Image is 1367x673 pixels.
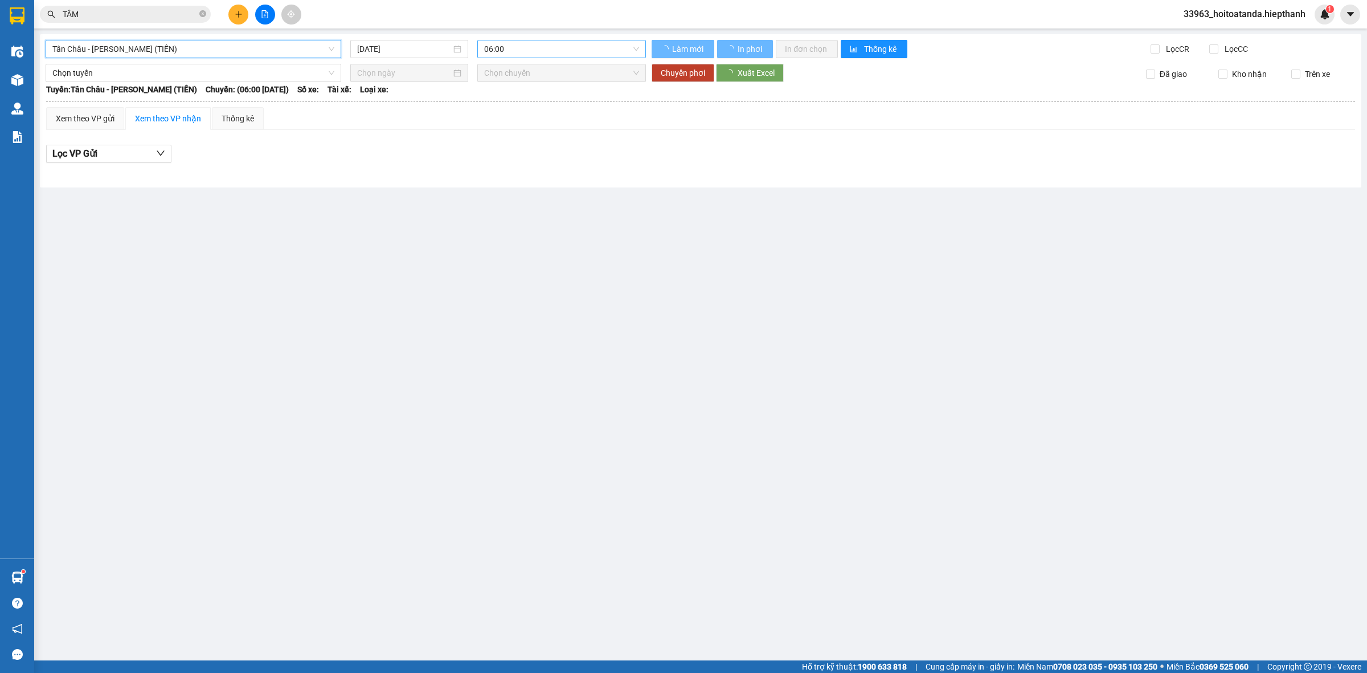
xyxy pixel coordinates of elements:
button: Chuyển phơi [652,64,714,82]
span: 06:00 [484,40,639,58]
img: icon-new-feature [1320,9,1330,19]
span: Đã giao [1155,68,1192,80]
span: Chuyến: (06:00 [DATE]) [206,83,289,96]
span: [GEOGRAPHIC_DATA] ([GEOGRAPHIC_DATA]) [67,84,221,109]
input: 13/10/2025 [357,43,451,55]
input: Tìm tên, số ĐT hoặc mã đơn [63,8,197,21]
span: close-circle [199,10,206,17]
span: Miền Bắc [1167,660,1249,673]
span: Trên xe [1300,68,1335,80]
span: bar-chart [850,45,860,54]
span: Lọc CR [1161,43,1191,55]
span: close-circle [199,9,206,20]
input: Chọn ngày [357,67,451,79]
span: aim [287,10,295,18]
strong: BIÊN NHẬN [83,12,140,58]
span: plus [235,10,243,18]
span: Thống kê [864,43,898,55]
img: warehouse-icon [11,74,23,86]
span: Miền Nam [1017,660,1157,673]
span: Tân Châu - Hồ Chí Minh (TIỀN) [52,40,334,58]
img: warehouse-icon [11,572,23,584]
span: Chọn chuyến [484,64,639,81]
span: search [47,10,55,18]
span: notification [12,623,23,634]
strong: CÔNG TY TNHH MTV VẬN TẢI [5,6,70,27]
span: Hỗ trợ kỹ thuật: [802,660,907,673]
span: Tài xế: [328,83,351,96]
button: In phơi [717,40,773,58]
span: 1 [1328,5,1332,13]
span: In phơi [738,43,764,55]
img: warehouse-icon [11,103,23,115]
span: down [156,149,165,158]
button: caret-down [1340,5,1360,25]
strong: VP Gửi : [4,69,54,92]
span: 19:03:33 [DATE] [154,41,219,52]
button: In đơn chọn [776,40,838,58]
sup: 1 [1326,5,1334,13]
strong: HIỆP THÀNH [11,29,64,40]
button: Lọc VP Gửi [46,145,171,163]
span: copyright [1304,663,1312,671]
button: Làm mới [652,40,714,58]
span: Loại xe: [360,83,388,96]
span: Làm mới [672,43,705,55]
strong: VP Nhận : [67,85,221,109]
span: file-add [261,10,269,18]
span: Lọc CC [1220,43,1250,55]
span: Tản Đà (Tiền) [4,68,54,93]
span: Kho nhận [1227,68,1271,80]
strong: 0708 023 035 - 0935 103 250 [1053,662,1157,671]
span: Lọc VP Gửi [52,146,97,161]
span: Cung cấp máy in - giấy in: [926,660,1014,673]
span: 33963_hoitoatanda.hiepthanh [1174,7,1315,21]
span: message [12,649,23,660]
span: question-circle [12,598,23,609]
img: solution-icon [11,131,23,143]
span: caret-down [1345,9,1356,19]
b: Tuyến: Tân Châu - [PERSON_NAME] (TIỀN) [46,85,197,94]
span: Số xe: [297,83,319,96]
button: bar-chartThống kê [841,40,907,58]
div: Xem theo VP gửi [56,112,114,125]
span: | [1257,660,1259,673]
button: Xuất Excel [716,64,784,82]
span: | [915,660,917,673]
span: loading [726,45,736,53]
span: Hotline : 1900 633 622 [9,42,66,63]
span: Chọn tuyến [52,64,334,81]
div: Thống kê [222,112,254,125]
button: aim [281,5,301,25]
strong: 0369 525 060 [1200,662,1249,671]
span: Mã ĐH : TĐT1210250006 [152,18,222,39]
strong: 1900 633 818 [858,662,907,671]
img: logo-vxr [10,7,24,25]
div: Xem theo VP nhận [135,112,201,125]
button: plus [228,5,248,25]
span: loading [661,45,670,53]
button: file-add [255,5,275,25]
sup: 1 [22,570,25,573]
img: warehouse-icon [11,46,23,58]
span: ⚪️ [1160,664,1164,669]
